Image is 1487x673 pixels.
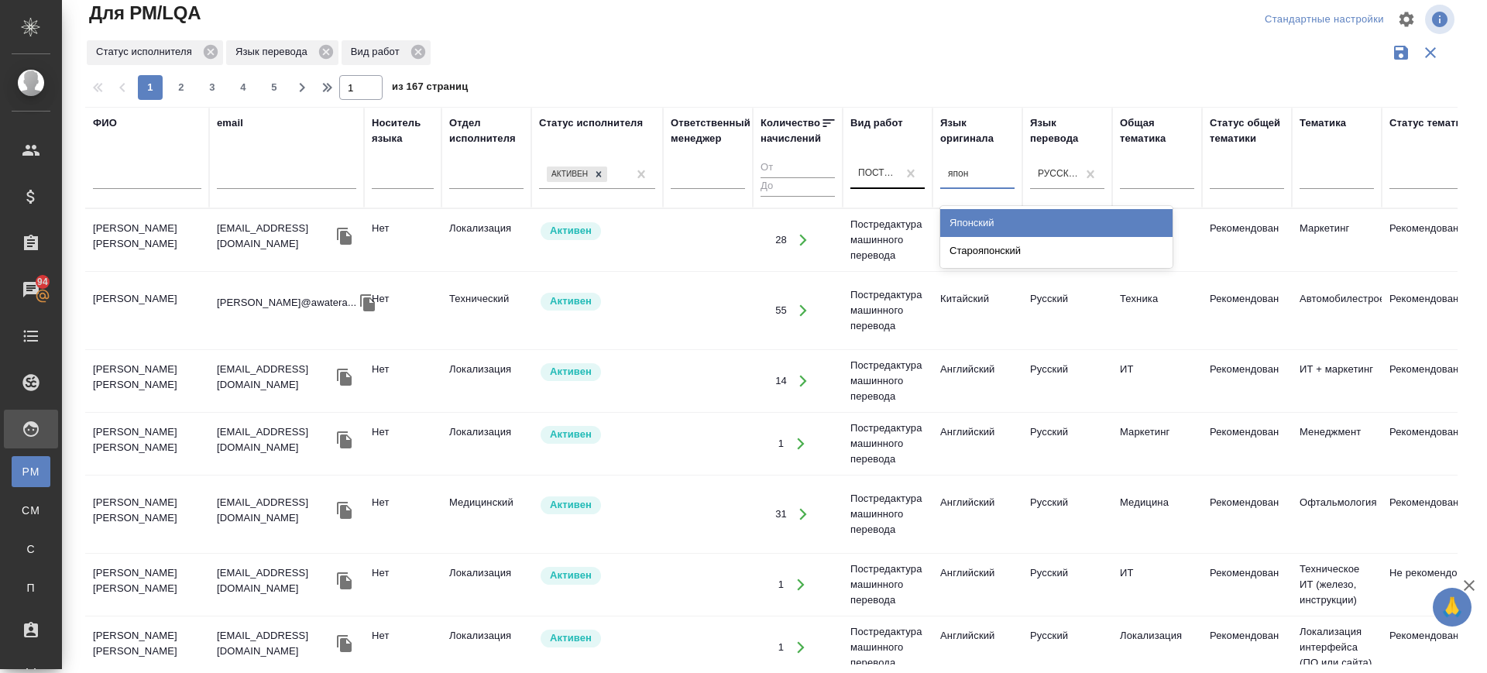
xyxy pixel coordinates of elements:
p: Активен [550,427,592,442]
div: Тематика [1300,115,1346,131]
td: [PERSON_NAME] [PERSON_NAME] [85,213,209,267]
td: Нет [364,354,441,408]
div: 28 [775,232,787,248]
td: Английский [932,213,1022,267]
td: Локализация [441,417,531,471]
span: PM [19,464,43,479]
td: Рекомендован [1202,354,1292,408]
a: CM [12,495,50,526]
td: Локализация [441,558,531,612]
div: Рядовой исполнитель: назначай с учетом рейтинга [539,221,655,242]
div: 1 [778,436,784,452]
button: Открыть работы [785,632,816,664]
div: Статус тематики [1389,115,1473,131]
button: Открыть работы [788,225,819,256]
button: 3 [200,75,225,100]
td: Английский [932,354,1022,408]
input: От [761,159,835,178]
button: Скопировать [333,499,356,522]
td: Маркетинг [1292,213,1382,267]
td: Русский [1022,558,1112,612]
button: 🙏 [1433,588,1472,627]
button: 5 [262,75,287,100]
td: Технический [441,283,531,338]
td: Постредактура машинного перевода [843,209,932,271]
a: П [12,572,50,603]
div: Вид работ [342,40,431,65]
div: split button [1261,8,1388,32]
td: [PERSON_NAME] [PERSON_NAME] [85,558,209,612]
div: Язык перевода [226,40,338,65]
button: Сохранить фильтры [1386,38,1416,67]
td: [PERSON_NAME] [85,283,209,338]
td: Русский [1022,354,1112,408]
div: 14 [775,373,787,389]
td: Постредактура машинного перевода [843,483,932,545]
p: [EMAIL_ADDRESS][DOMAIN_NAME] [217,565,333,596]
p: [EMAIL_ADDRESS][DOMAIN_NAME] [217,221,333,252]
td: Нет [364,213,441,267]
td: [PERSON_NAME] [PERSON_NAME] [85,354,209,408]
td: Рекомендован [1202,417,1292,471]
div: Общая тематика [1120,115,1194,146]
p: [EMAIL_ADDRESS][DOMAIN_NAME] [217,362,333,393]
p: [EMAIL_ADDRESS][DOMAIN_NAME] [217,628,333,659]
button: Скопировать [356,291,379,314]
td: Английский [932,558,1022,612]
span: П [19,580,43,596]
div: 55 [775,303,787,318]
td: Английский [932,487,1022,541]
div: Статус общей тематики [1210,115,1284,146]
button: Скопировать [333,225,356,248]
button: Открыть работы [785,569,816,601]
p: [EMAIL_ADDRESS][DOMAIN_NAME] [217,424,333,455]
div: Старояпонский [940,237,1173,265]
a: С [12,534,50,565]
p: [PERSON_NAME]@awatera... [217,295,356,311]
input: До [761,177,835,197]
td: Маркетинг [1112,417,1202,471]
div: Постредактура машинного перевода [858,167,898,180]
td: Русский [1022,487,1112,541]
button: Открыть работы [788,366,819,397]
p: Активен [550,223,592,239]
button: Скопировать [333,632,356,655]
td: Рекомендован [1202,558,1292,612]
td: Нет [364,283,441,338]
td: Офтальмология [1292,487,1382,541]
a: 94 [4,270,58,309]
td: Китайский [932,283,1022,338]
span: 94 [28,274,57,290]
div: Японский [940,209,1173,237]
div: 31 [775,506,787,522]
p: [EMAIL_ADDRESS][DOMAIN_NAME] [217,495,333,526]
td: Нет [364,558,441,612]
button: Скопировать [333,428,356,452]
td: Русский [1022,283,1112,338]
span: из 167 страниц [392,77,468,100]
td: Постредактура машинного перевода [843,413,932,475]
span: 2 [169,80,194,95]
div: Рядовой исполнитель: назначай с учетом рейтинга [539,495,655,516]
td: Рекомендован [1202,213,1292,267]
div: Русский [1038,167,1078,180]
td: Русский [1022,417,1112,471]
td: Техника [1112,283,1202,338]
a: PM [12,456,50,487]
button: Скопировать [333,569,356,592]
td: Нет [364,417,441,471]
td: Рекомендован [1202,487,1292,541]
span: С [19,541,43,557]
span: 3 [200,80,225,95]
div: 1 [778,640,784,655]
span: Посмотреть информацию [1425,5,1458,34]
div: Статус исполнителя [87,40,223,65]
button: Открыть работы [785,428,816,460]
p: Активен [550,497,592,513]
p: Активен [550,568,592,583]
div: Язык перевода [1030,115,1104,146]
div: Ответственный менеджер [671,115,750,146]
span: 🙏 [1439,591,1465,623]
td: Техническое ИТ (железо, инструкции) [1292,554,1382,616]
button: Открыть работы [788,295,819,327]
